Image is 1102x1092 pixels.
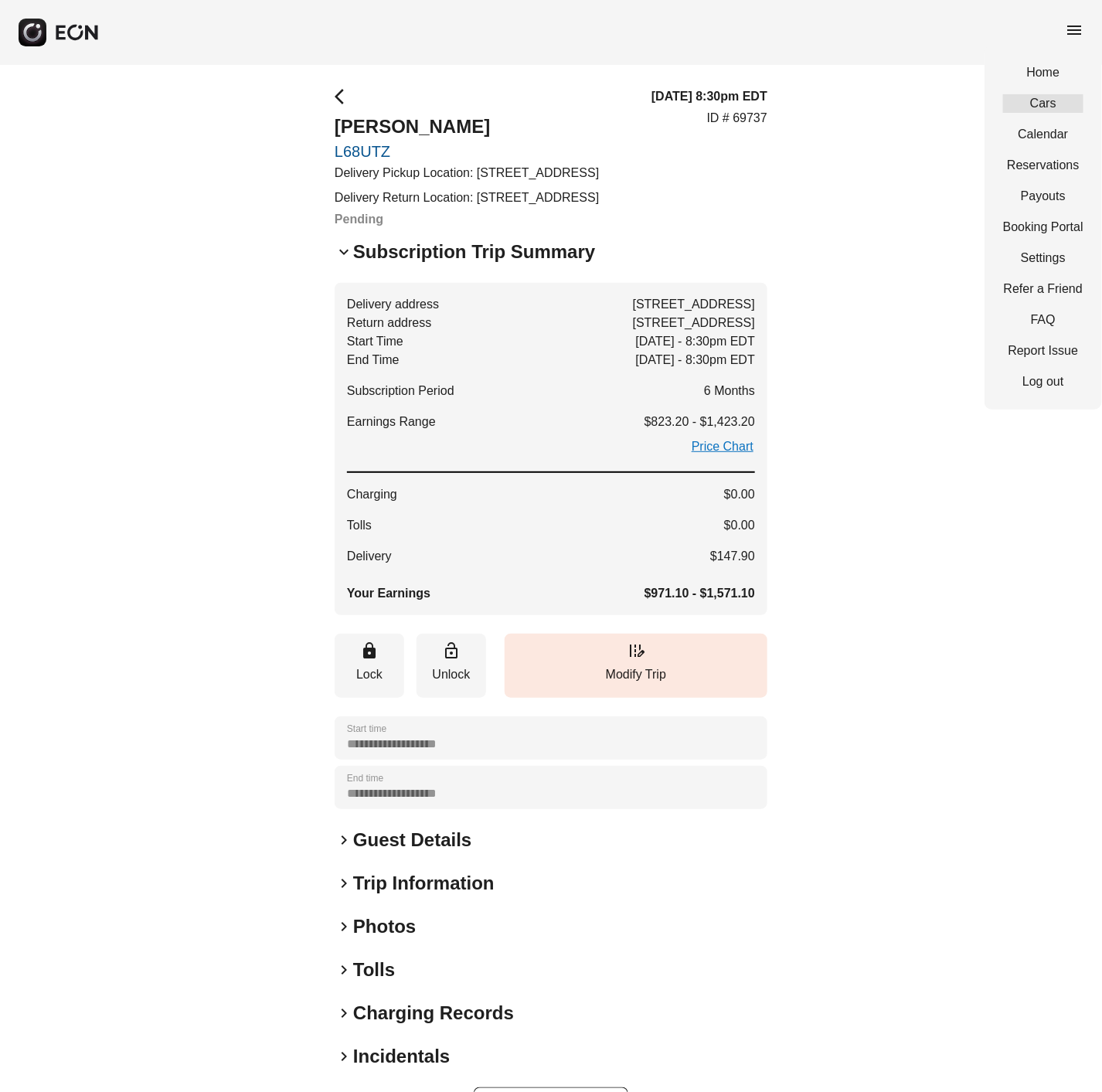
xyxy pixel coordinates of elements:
span: $0.00 [724,485,755,504]
a: Home [1003,63,1083,82]
h2: [PERSON_NAME] [335,114,599,139]
a: L68UTZ [335,142,599,161]
span: $147.90 [710,547,755,566]
span: keyboard_arrow_down [335,243,353,261]
a: Payouts [1003,187,1083,206]
h2: Trip Information [353,871,495,896]
span: Return address [347,314,431,332]
a: Refer a Friend [1003,280,1083,298]
span: $823.20 - $1,423.20 [645,413,755,431]
span: End Time [347,351,400,369]
button: Lock [335,634,404,698]
span: keyboard_arrow_right [335,874,353,893]
p: Unlock [424,665,478,684]
span: keyboard_arrow_right [335,961,353,979]
span: lock_open [442,641,461,660]
p: Delivery Pickup Location: [STREET_ADDRESS] [335,164,599,182]
h2: Photos [353,914,416,939]
a: Price Chart [690,437,755,456]
button: Delivery address[STREET_ADDRESS]Return address[STREET_ADDRESS]Start Time[DATE] - 8:30pm EDTEnd Ti... [335,283,767,615]
span: Delivery [347,547,392,566]
span: 6 Months [704,382,755,400]
span: keyboard_arrow_right [335,1047,353,1066]
span: menu [1065,21,1083,39]
p: Lock [342,665,396,684]
span: [DATE] - 8:30pm EDT [636,351,755,369]
span: [DATE] - 8:30pm EDT [636,332,755,351]
a: FAQ [1003,311,1083,329]
a: Reservations [1003,156,1083,175]
h3: Pending [335,210,599,229]
span: Subscription Period [347,382,454,400]
a: Cars [1003,94,1083,113]
button: Unlock [417,634,486,698]
span: Charging [347,485,397,504]
span: $971.10 - $1,571.10 [645,584,755,603]
span: Start Time [347,332,403,351]
h2: Charging Records [353,1001,514,1026]
span: Delivery address [347,295,439,314]
span: Your Earnings [347,584,430,603]
span: $0.00 [724,516,755,535]
h3: [DATE] 8:30pm EDT [651,87,767,106]
button: Modify Trip [505,634,767,698]
span: [STREET_ADDRESS] [633,295,755,314]
h2: Guest Details [353,828,471,852]
span: arrow_back_ios [335,87,353,106]
p: Modify Trip [512,665,760,684]
span: Tolls [347,516,372,535]
p: Delivery Return Location: [STREET_ADDRESS] [335,189,599,207]
h2: Tolls [353,958,395,982]
span: keyboard_arrow_right [335,917,353,936]
h2: Incidentals [353,1044,450,1069]
p: ID # 69737 [707,109,767,128]
span: [STREET_ADDRESS] [633,314,755,332]
span: lock [360,641,379,660]
span: keyboard_arrow_right [335,831,353,849]
h2: Subscription Trip Summary [353,240,595,264]
a: Booking Portal [1003,218,1083,236]
a: Report Issue [1003,342,1083,360]
span: Earnings Range [347,413,436,431]
span: keyboard_arrow_right [335,1004,353,1022]
a: Calendar [1003,125,1083,144]
span: edit_road [627,641,645,660]
a: Settings [1003,249,1083,267]
a: Log out [1003,373,1083,391]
